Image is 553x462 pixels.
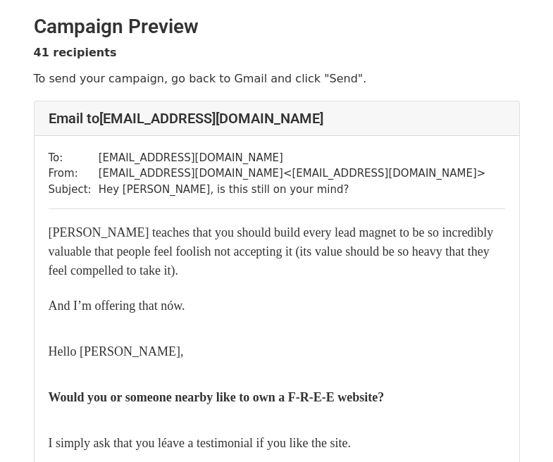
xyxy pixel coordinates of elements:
[49,110,505,127] h4: Email to [EMAIL_ADDRESS][DOMAIN_NAME]
[99,166,486,182] td: [EMAIL_ADDRESS][DOMAIN_NAME] < [EMAIL_ADDRESS][DOMAIN_NAME] >
[49,182,99,198] td: Subject:
[49,150,99,166] td: To:
[34,46,117,59] strong: 41 recipients
[49,299,185,313] span: And I’m offering that nów.
[99,150,486,166] td: [EMAIL_ADDRESS][DOMAIN_NAME]
[34,71,520,86] p: To send your campaign, go back to Gmail and click "Send".
[49,344,184,358] span: Hello [PERSON_NAME],
[49,166,99,182] td: From:
[49,225,494,277] font: [PERSON_NAME] teaches that you should build every lead magnet to be so incredibly valuable that p...
[49,436,351,450] span: I simply ask that you léave a testimonial if you like the site.
[34,15,520,39] h2: Campaign Preview
[99,182,486,198] td: ​Hey [PERSON_NAME], is this still on your mind?
[49,390,385,404] span: Would you or someone nearby like to own a F-R-E-E website?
